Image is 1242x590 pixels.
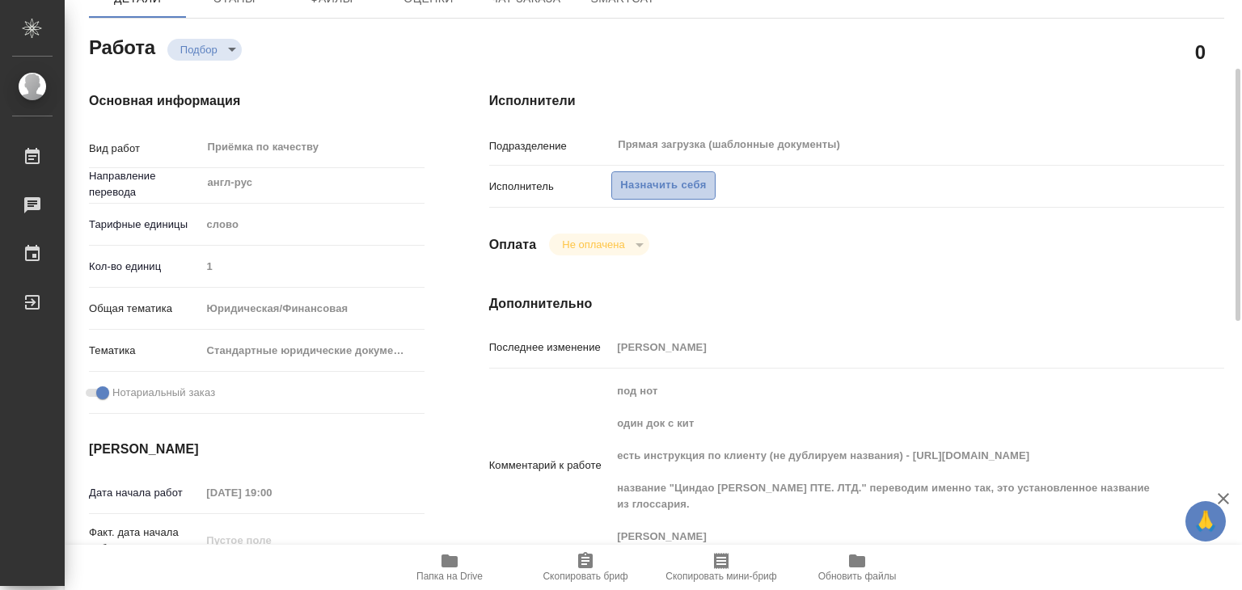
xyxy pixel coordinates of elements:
[489,91,1224,111] h4: Исполнители
[489,138,612,154] p: Подразделение
[89,440,425,459] h4: [PERSON_NAME]
[382,545,517,590] button: Папка на Drive
[175,43,222,57] button: Подбор
[89,141,201,157] p: Вид работ
[543,571,627,582] span: Скопировать бриф
[489,457,612,474] p: Комментарий к работе
[89,525,201,557] p: Факт. дата начала работ
[489,235,537,255] h4: Оплата
[201,337,425,365] div: Стандартные юридические документы, договоры, уставы
[89,485,201,501] p: Дата начала работ
[201,255,425,278] input: Пустое поле
[665,571,776,582] span: Скопировать мини-бриф
[1195,38,1206,65] h2: 0
[1192,504,1219,538] span: 🙏
[611,171,715,200] button: Назначить себя
[89,32,155,61] h2: Работа
[201,211,425,238] div: слово
[789,545,925,590] button: Обновить файлы
[89,91,425,111] h4: Основная информация
[167,39,242,61] div: Подбор
[620,176,706,195] span: Назначить себя
[489,179,612,195] p: Исполнитель
[89,259,201,275] p: Кол-во единиц
[89,168,201,200] p: Направление перевода
[489,339,612,356] p: Последнее изменение
[112,385,215,401] span: Нотариальный заказ
[611,377,1163,550] textarea: под нот один док с кит есть инструкция по клиенту (не дублируем названия) - [URL][DOMAIN_NAME] на...
[201,295,425,322] div: Юридическая/Финансовая
[517,545,653,590] button: Скопировать бриф
[89,301,201,317] p: Общая тематика
[1185,501,1226,542] button: 🙏
[818,571,897,582] span: Обновить файлы
[557,238,629,251] button: Не оплачена
[611,335,1163,359] input: Пустое поле
[549,234,648,255] div: Подбор
[489,294,1224,314] h4: Дополнительно
[416,571,483,582] span: Папка на Drive
[201,481,342,504] input: Пустое поле
[653,545,789,590] button: Скопировать мини-бриф
[201,529,342,552] input: Пустое поле
[89,217,201,233] p: Тарифные единицы
[89,343,201,359] p: Тематика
